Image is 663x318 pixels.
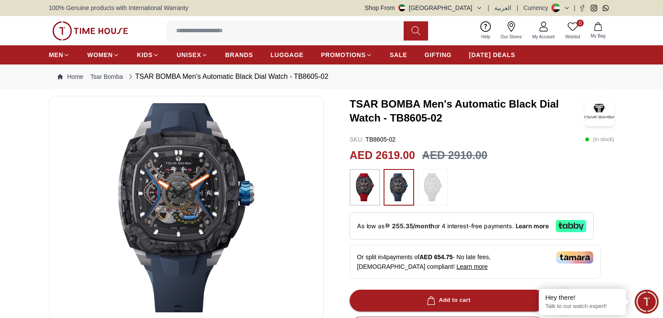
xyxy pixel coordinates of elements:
nav: Breadcrumb [49,64,614,89]
h2: AED 2619.00 [350,147,415,164]
img: ... [422,173,444,201]
span: PROMOTIONS [321,51,366,59]
a: KIDS [137,47,159,63]
a: LUGGAGE [271,47,304,63]
button: Add to cart [350,290,546,311]
div: TSAR BOMBA Men's Automatic Black Dial Watch - TB8605-02 [126,71,328,82]
a: SALE [390,47,407,63]
a: Whatsapp [602,5,609,11]
button: My Bag [585,20,611,41]
button: Shop From[GEOGRAPHIC_DATA] [365,3,483,12]
div: Add to cart [425,295,471,305]
span: WOMEN [87,51,113,59]
a: GIFTING [425,47,452,63]
h3: TSAR BOMBA Men's Automatic Black Dial Watch - TB8605-02 [350,97,585,125]
span: Our Stores [497,34,525,40]
img: TSAR BOMBA Men's Automatic Black Dial Watch - TB8605-01 [56,103,316,312]
a: Instagram [591,5,597,11]
span: SKU : [350,136,364,143]
a: MEN [49,47,70,63]
a: WOMEN [87,47,119,63]
span: | [574,3,575,12]
span: 100% Genuine products with International Warranty [49,3,188,12]
span: KIDS [137,51,153,59]
img: United Arab Emirates [398,4,405,11]
img: ... [388,173,410,201]
img: TSAR BOMBA Men's Automatic Black Dial Watch - TB8605-02 [585,96,614,126]
span: My Bag [587,33,609,39]
h3: AED 2910.00 [422,147,487,164]
span: SALE [390,51,407,59]
span: Help [478,34,494,40]
span: Learn more [456,263,488,270]
a: Tsar Bomba [90,72,123,81]
span: Wishlist [562,34,584,40]
span: My Account [529,34,558,40]
div: Currency [524,3,552,12]
span: | [517,3,518,12]
a: Home [58,72,83,81]
span: [DATE] DEALS [469,51,515,59]
a: Facebook [579,5,585,11]
img: ... [52,21,128,41]
a: [DATE] DEALS [469,47,515,63]
p: Talk to our watch expert! [545,303,619,310]
p: ( In stock ) [585,135,614,144]
span: 0 [577,20,584,27]
span: GIFTING [425,51,452,59]
a: PROMOTIONS [321,47,372,63]
span: AED 654.75 [419,254,452,260]
a: Help [476,20,496,42]
div: Hey there! [545,293,619,302]
div: Chat Widget [635,290,659,314]
span: UNISEX [177,51,201,59]
a: 0Wishlist [560,20,585,42]
div: Or split in 4 payments of - No late fees, [DEMOGRAPHIC_DATA] compliant! [350,245,601,279]
img: ... [354,173,376,201]
p: TB8605-02 [350,135,396,144]
span: BRANDS [225,51,253,59]
a: UNISEX [177,47,207,63]
span: MEN [49,51,63,59]
span: | [488,3,490,12]
button: العربية [494,3,511,12]
span: LUGGAGE [271,51,304,59]
a: Our Stores [496,20,527,42]
img: Tamara [556,251,593,264]
a: BRANDS [225,47,253,63]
